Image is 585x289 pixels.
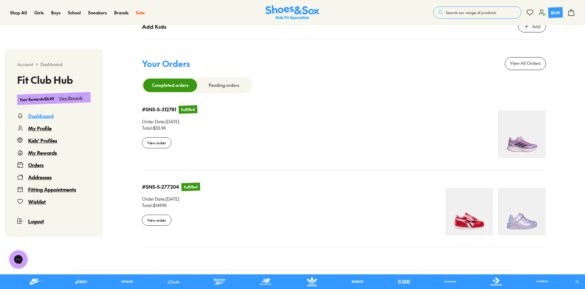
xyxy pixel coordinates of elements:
div: View All Orders [510,60,541,66]
button: Search our range of products [433,6,521,19]
div: Order Date : [DATE] [142,118,197,125]
img: 4-548208.jpg [498,110,546,158]
a: Shop All [10,9,27,16]
a: Addresses [17,173,91,181]
div: View Rewards [59,95,83,101]
a: My Rewards [17,149,91,156]
a: Brands [114,9,129,16]
div: Your Orders [142,57,190,70]
span: Account [17,61,33,68]
div: #SNS-S-277204 [142,183,179,190]
a: Kids' Profiles [17,137,91,144]
div: Add Kids [142,22,166,31]
img: 4-526674.jpg [445,188,493,235]
span: > [35,61,38,68]
a: Orders [17,161,91,169]
div: Fulfilled [181,106,195,113]
button: Logout [17,210,91,225]
a: School [68,9,81,16]
a: Shoes & Sox [266,5,319,20]
a: Sneakers [88,9,107,16]
div: Add [532,23,541,30]
div: Addresses [28,173,52,181]
span: Logout [28,218,44,224]
div: Total : $149.95 [142,202,200,209]
iframe: Gorgias live chat messenger [6,248,31,271]
img: SNS_Logo_Responsive.svg [266,5,319,20]
div: My Profile [28,124,52,132]
div: View order [142,215,171,226]
div: Kids' Profiles [28,137,57,144]
div: Dashboard [28,112,54,120]
div: Fulfilled [184,184,198,190]
a: Fitting Appointments [17,186,91,193]
div: Orders [28,161,44,169]
div: My Rewards [28,149,57,156]
div: Wishlist [28,198,46,205]
div: $5.60 [551,9,561,15]
div: View order [142,137,171,148]
h3: Fit Club Hub [17,75,91,85]
a: Sale [136,9,145,16]
div: Fitting Appointments [28,186,76,193]
div: Your Rewards : $5.60 [20,96,54,102]
a: Dashboard [17,112,91,120]
span: Dashboard [40,61,63,68]
div: #SNS-S-312781 [142,106,176,113]
a: My Profile [17,124,91,132]
a: Boys [51,9,61,16]
img: 4-537578.jpg [498,188,546,235]
a: $5.60 [538,7,563,18]
a: Wishlist [17,198,91,205]
div: Order Date : [DATE] [142,196,200,202]
span: Search our range of products [446,10,496,15]
div: Total : $55.96 [142,125,197,131]
a: Girls [34,9,44,16]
